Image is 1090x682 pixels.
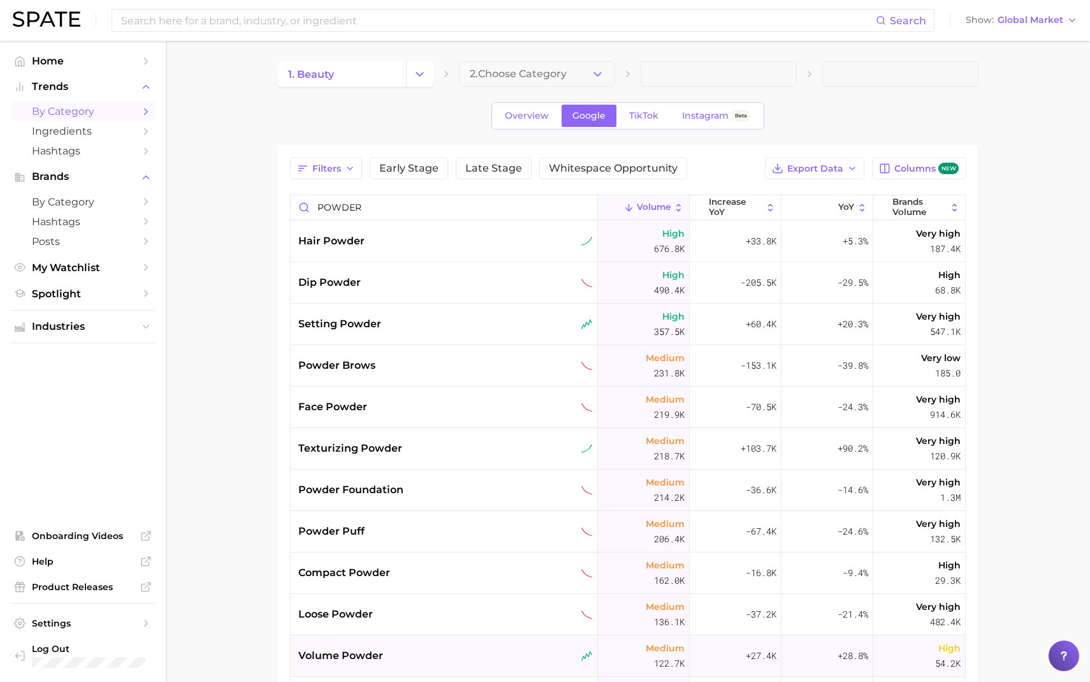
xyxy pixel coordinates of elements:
[935,573,961,588] span: 29.3k
[916,475,961,490] span: Very high
[709,197,762,217] span: increase YoY
[32,125,134,137] span: Ingredients
[470,68,567,80] span: 2. Choose Category
[746,565,776,581] span: -16.8k
[741,358,776,373] span: -153.1k
[10,526,156,545] a: Onboarding Videos
[746,234,776,249] span: +33.8k
[940,490,961,505] span: 1.3m
[291,552,965,594] button: compact powdersustained declinerMedium162.0k-16.8k-9.4%High29.3k
[581,236,592,247] img: sustained riser
[746,607,776,622] span: -37.2k
[298,316,381,332] span: setting powder
[581,319,592,330] img: seasonal riser
[32,105,134,117] span: by Category
[291,195,597,219] input: Search in beauty
[549,163,678,174] span: Whitespace Opportunity
[892,197,947,217] span: Brands Volume
[298,648,383,663] span: volume powder
[938,163,959,175] span: new
[930,241,961,256] span: 187.4k
[581,526,592,537] img: sustained decliner
[741,275,776,290] span: -205.5k
[682,110,729,121] span: Instagram
[646,350,685,366] span: Medium
[298,441,402,456] span: texturizing powder
[298,607,373,622] span: loose powder
[291,262,965,304] button: dip powdersustained declinerHigh490.4k-205.5k-29.5%High68.8k
[581,402,592,413] img: sustained decliner
[838,648,868,663] span: +28.8%
[10,167,156,186] button: Brands
[32,55,134,67] span: Home
[32,556,134,567] span: Help
[646,558,685,573] span: Medium
[838,202,854,212] span: YoY
[838,358,868,373] span: -39.8%
[581,443,592,454] img: sustained riser
[662,309,685,324] span: High
[312,163,341,174] span: Filters
[935,283,961,298] span: 68.8k
[662,267,685,283] span: High
[872,158,966,179] button: Columnsnew
[930,324,961,339] span: 547.1k
[298,524,365,539] span: powder puff
[10,101,156,121] a: by Category
[291,221,965,262] button: hair powdersustained riserHigh676.8k+33.8k+5.3%Very high187.4k
[291,304,965,345] button: setting powderseasonal riserHigh357.5k+60.4k+20.3%Very high547.1k
[465,163,522,174] span: Late Stage
[298,358,375,373] span: powder brows
[916,309,961,324] span: Very high
[654,656,685,671] span: 122.7k
[935,366,961,381] span: 185.0
[459,61,615,87] button: 2.Choose Category
[32,581,134,593] span: Product Releases
[894,163,959,175] span: Columns
[505,110,549,121] span: Overview
[690,195,781,220] button: increase YoY
[13,11,80,27] img: SPATE
[291,594,965,635] button: loose powdersustained declinerMedium136.1k-37.2k-21.4%Very high482.4k
[10,577,156,597] a: Product Releases
[32,235,134,248] span: Posts
[930,614,961,630] span: 482.4k
[581,568,592,579] img: sustained decliner
[741,441,776,456] span: +103.7k
[10,77,156,96] button: Trends
[291,387,965,428] button: face powdersustained declinerMedium219.9k-70.5k-24.3%Very high914.6k
[838,607,868,622] span: -21.4%
[291,470,965,511] button: powder foundationsustained declinerMedium214.2k-36.6k-14.6%Very high1.3m
[838,399,868,415] span: -24.3%
[32,530,134,542] span: Onboarding Videos
[654,283,685,298] span: 490.4k
[10,317,156,336] button: Industries
[654,531,685,547] span: 206.4k
[406,61,433,87] button: Change Category
[654,407,685,422] span: 219.9k
[581,485,592,496] img: sustained decliner
[32,145,134,157] span: Hashtags
[838,316,868,332] span: +20.3%
[966,17,994,24] span: Show
[654,614,685,630] span: 136.1k
[662,226,685,241] span: High
[291,511,965,552] button: powder puffsustained declinerMedium206.4k-67.4k-24.6%Very high132.5k
[654,490,685,505] span: 214.2k
[781,195,873,220] button: YoY
[298,234,365,249] span: hair powder
[277,61,406,87] a: 1. beauty
[765,158,864,179] button: Export Data
[291,635,965,677] button: volume powderseasonal riserMedium122.7k+27.4k+28.8%High54.2k
[629,110,658,121] span: TikTok
[843,234,868,249] span: +5.3%
[654,573,685,588] span: 162.0k
[746,482,776,498] span: -36.6k
[290,158,362,179] button: Filters
[838,524,868,539] span: -24.6%
[120,10,876,31] input: Search here for a brand, industry, or ingredient
[598,195,690,220] button: Volume
[32,196,134,208] span: by Category
[746,399,776,415] span: -70.5k
[10,258,156,278] a: My Watchlist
